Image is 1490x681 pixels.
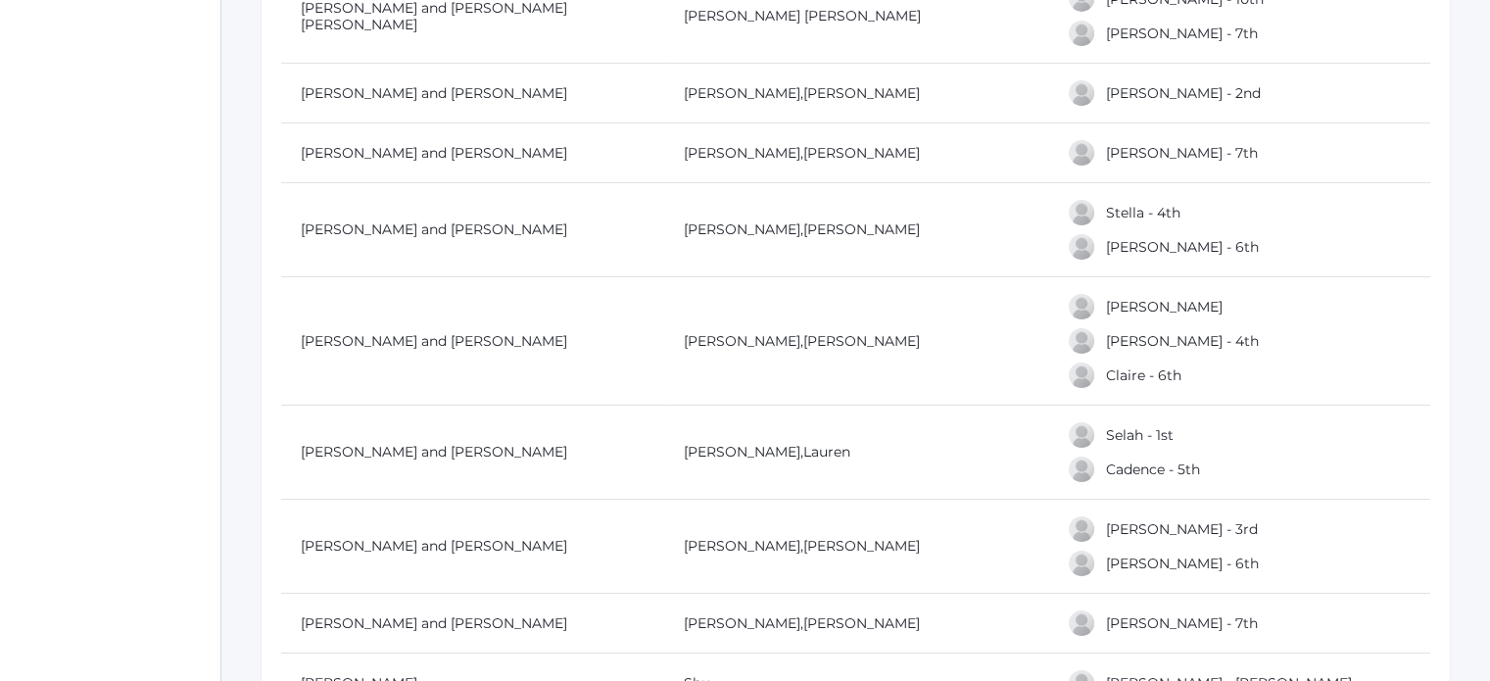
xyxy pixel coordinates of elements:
[803,220,920,238] a: [PERSON_NAME]
[1106,426,1174,444] a: Selah - 1st
[1067,232,1096,262] div: Lena Weiland
[664,406,1047,500] td: ,
[1067,138,1096,168] div: Whitney Waddell
[1106,204,1180,221] a: Stella - 4th
[1067,420,1096,450] div: Selah Williams
[301,220,567,238] a: [PERSON_NAME] and [PERSON_NAME]
[1067,198,1096,227] div: Stella Weiland
[803,332,920,350] a: [PERSON_NAME]
[1067,292,1096,321] div: John Lee Williams
[684,220,800,238] a: [PERSON_NAME]
[803,443,850,461] a: Lauren
[301,443,567,461] a: [PERSON_NAME] and [PERSON_NAME]
[684,443,800,461] a: [PERSON_NAME]
[301,84,567,102] a: [PERSON_NAME] and [PERSON_NAME]
[664,123,1047,183] td: ,
[1067,549,1096,578] div: Lyla Witte
[803,144,920,162] a: [PERSON_NAME]
[1106,238,1259,256] a: [PERSON_NAME] - 6th
[1106,84,1261,102] a: [PERSON_NAME] - 2nd
[684,537,800,555] a: [PERSON_NAME]
[664,500,1047,594] td: ,
[1067,514,1096,544] div: Camilla Witte
[684,332,800,350] a: [PERSON_NAME]
[1067,361,1096,390] div: Claire Williams
[664,277,1047,406] td: ,
[684,144,800,162] a: [PERSON_NAME]
[1106,144,1258,162] a: [PERSON_NAME] - 7th
[1067,19,1096,48] div: John Gregory
[664,594,1047,654] td: ,
[1106,461,1200,478] a: Cadence - 5th
[301,144,567,162] a: [PERSON_NAME] and [PERSON_NAME]
[1106,614,1258,632] a: [PERSON_NAME] - 7th
[301,537,567,555] a: [PERSON_NAME] and [PERSON_NAME]
[803,84,920,102] a: [PERSON_NAME]
[301,614,567,632] a: [PERSON_NAME] and [PERSON_NAME]
[1106,24,1258,42] a: [PERSON_NAME] - 7th
[664,183,1047,277] td: ,
[684,614,800,632] a: [PERSON_NAME]
[1106,298,1223,316] a: [PERSON_NAME]
[684,7,921,24] a: [PERSON_NAME] [PERSON_NAME]
[1067,455,1096,484] div: Cadence Williams
[301,332,567,350] a: [PERSON_NAME] and [PERSON_NAME]
[684,84,800,102] a: [PERSON_NAME]
[1067,326,1096,356] div: Charles Williams
[1106,366,1181,384] a: Claire - 6th
[664,64,1047,123] td: ,
[1067,78,1096,108] div: Taylor Vanni
[1106,332,1259,350] a: [PERSON_NAME] - 4th
[1067,608,1096,638] div: Carter Wooldridge
[1106,555,1259,572] a: [PERSON_NAME] - 6th
[803,537,920,555] a: [PERSON_NAME]
[803,614,920,632] a: [PERSON_NAME]
[1106,520,1258,538] a: [PERSON_NAME] - 3rd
